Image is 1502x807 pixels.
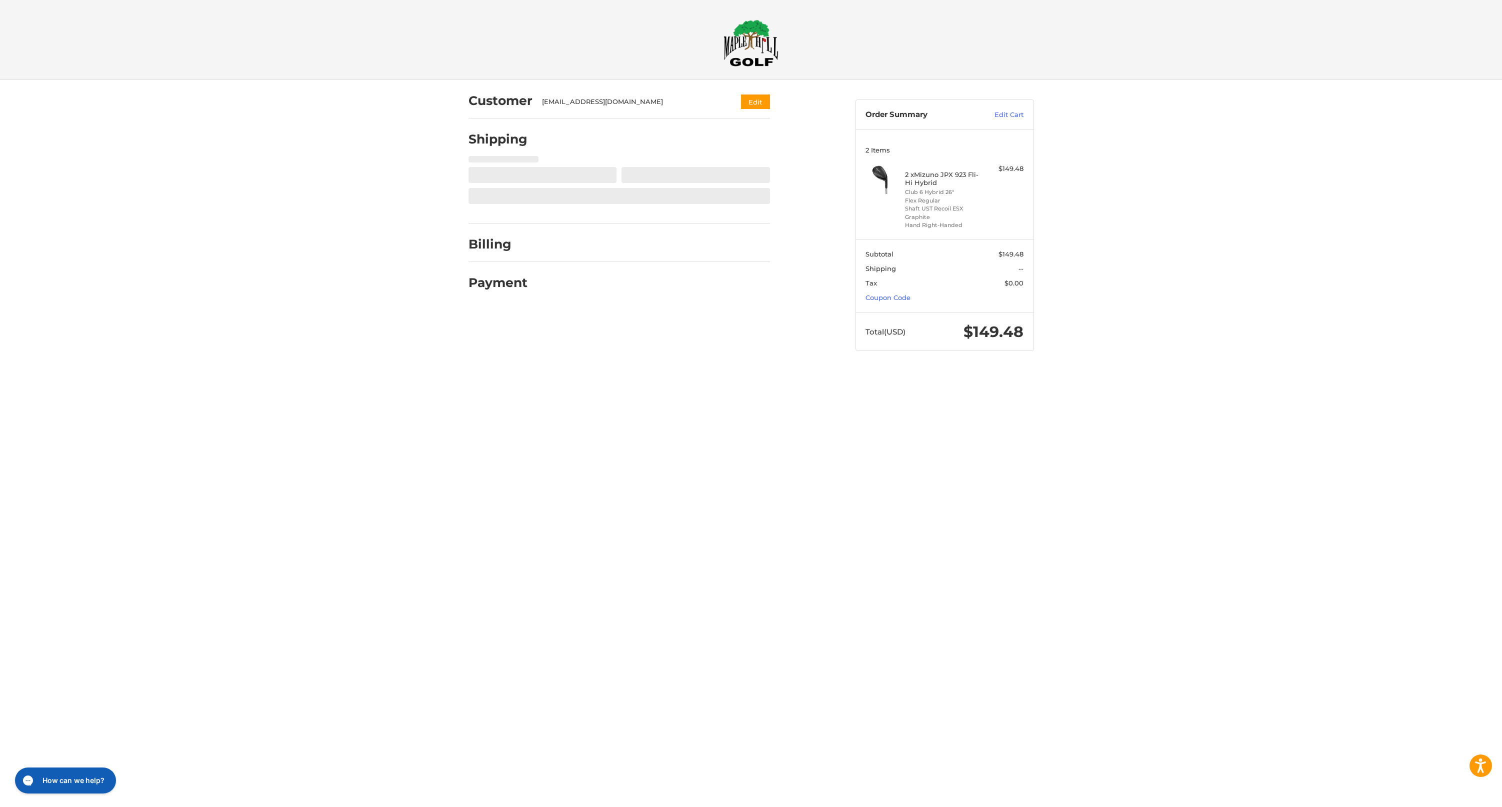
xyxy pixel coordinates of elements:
button: Edit [741,94,770,109]
a: Coupon Code [865,293,910,301]
li: Flex Regular [905,196,981,205]
span: $149.48 [998,250,1023,258]
div: $149.48 [984,164,1023,174]
span: $149.48 [963,322,1023,341]
div: [EMAIL_ADDRESS][DOMAIN_NAME] [542,97,721,107]
h2: Payment [468,275,527,290]
h3: Order Summary [865,110,973,120]
a: Edit Cart [973,110,1023,120]
h2: Customer [468,93,532,108]
iframe: Google Customer Reviews [1419,780,1502,807]
h2: Billing [468,236,527,252]
h2: Shipping [468,131,527,147]
span: Total (USD) [865,327,905,336]
li: Shaft UST Recoil ESX Graphite [905,204,981,221]
span: $0.00 [1004,279,1023,287]
h4: 2 x Mizuno JPX 923 Fli-Hi Hybrid [905,170,981,187]
span: -- [1018,264,1023,272]
img: Maple Hill Golf [723,19,778,66]
span: Shipping [865,264,896,272]
h3: 2 Items [865,146,1023,154]
li: Hand Right-Handed [905,221,981,229]
li: Club 6 Hybrid 26° [905,188,981,196]
iframe: Gorgias live chat messenger [10,764,118,797]
span: Subtotal [865,250,893,258]
span: Tax [865,279,877,287]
